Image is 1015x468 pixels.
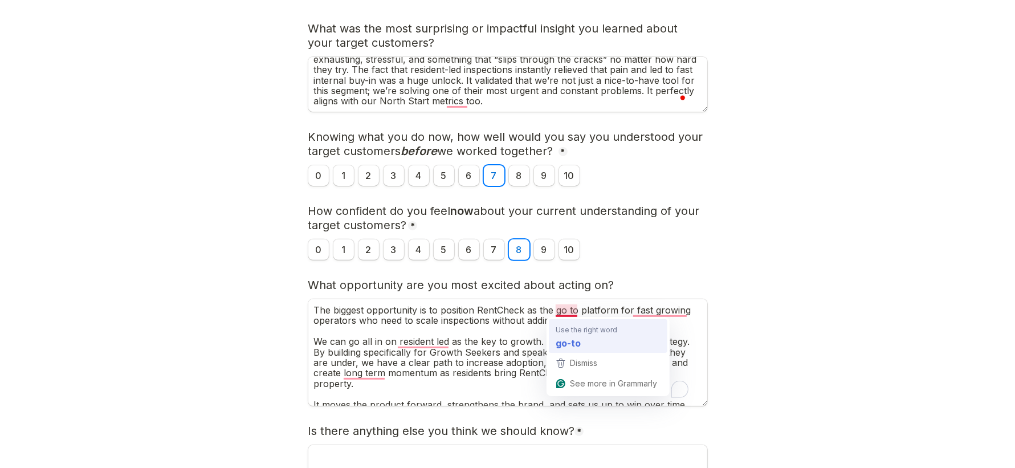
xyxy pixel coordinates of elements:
span: Knowing what you do now, how well would you say you understood your target customers [308,130,707,158]
textarea: To enrich screen reader interactions, please activate Accessibility in Grammarly extension settings [308,299,707,406]
textarea: To enrich screen reader interactions, please activate Accessibility in Grammarly extension settings [308,57,707,112]
span: Is there anything else you think we should know? [308,424,575,438]
span: about your current understanding of your target customers? [308,204,703,232]
span: we worked together? [438,144,553,158]
span: What was the most surprising or impactful insight you learned about your target customers? [308,22,682,50]
span: What opportunity are you most excited about acting on? [308,278,614,292]
h3: now [308,204,707,233]
span: How confident do you feel [308,204,451,218]
span: before [401,144,438,158]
